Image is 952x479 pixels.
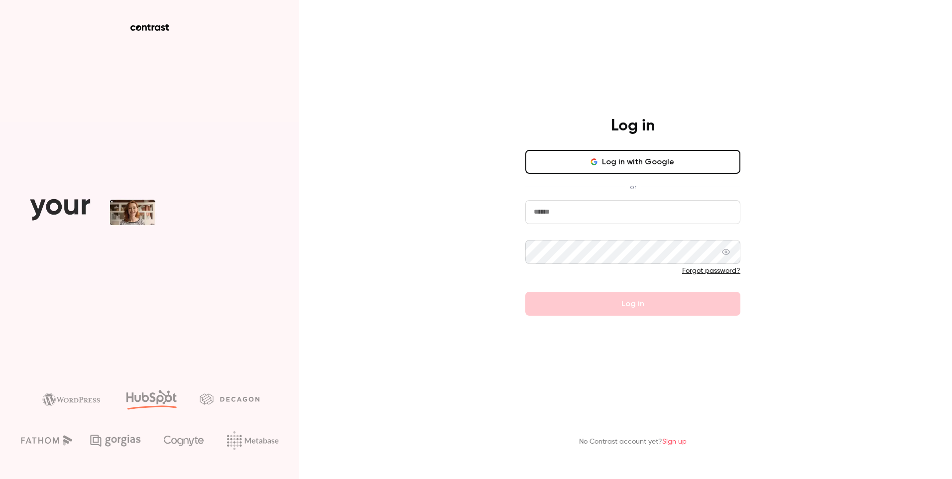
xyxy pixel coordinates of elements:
span: or [625,182,641,192]
img: decagon [200,393,259,404]
a: Sign up [662,438,687,445]
h4: Log in [611,116,655,136]
a: Forgot password? [682,267,740,274]
button: Log in with Google [525,150,740,174]
p: No Contrast account yet? [579,437,687,447]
